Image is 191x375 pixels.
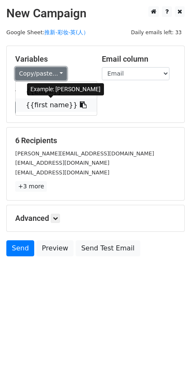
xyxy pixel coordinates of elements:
[149,334,191,375] iframe: Chat Widget
[149,334,191,375] div: 聊天小组件
[15,150,154,157] small: [PERSON_NAME][EMAIL_ADDRESS][DOMAIN_NAME]
[6,6,185,21] h2: New Campaign
[6,240,34,256] a: Send
[15,136,176,145] h5: 6 Recipients
[16,98,97,112] a: {{first name}}
[15,169,109,176] small: [EMAIL_ADDRESS][DOMAIN_NAME]
[128,28,185,37] span: Daily emails left: 33
[128,29,185,35] a: Daily emails left: 33
[6,29,89,35] small: Google Sheet:
[36,240,74,256] a: Preview
[27,83,104,95] div: Example: [PERSON_NAME]
[15,54,89,64] h5: Variables
[76,240,140,256] a: Send Test Email
[102,54,176,64] h5: Email column
[15,160,109,166] small: [EMAIL_ADDRESS][DOMAIN_NAME]
[15,214,176,223] h5: Advanced
[44,29,89,35] a: 推新-彩妆-英(人）
[15,181,47,192] a: +3 more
